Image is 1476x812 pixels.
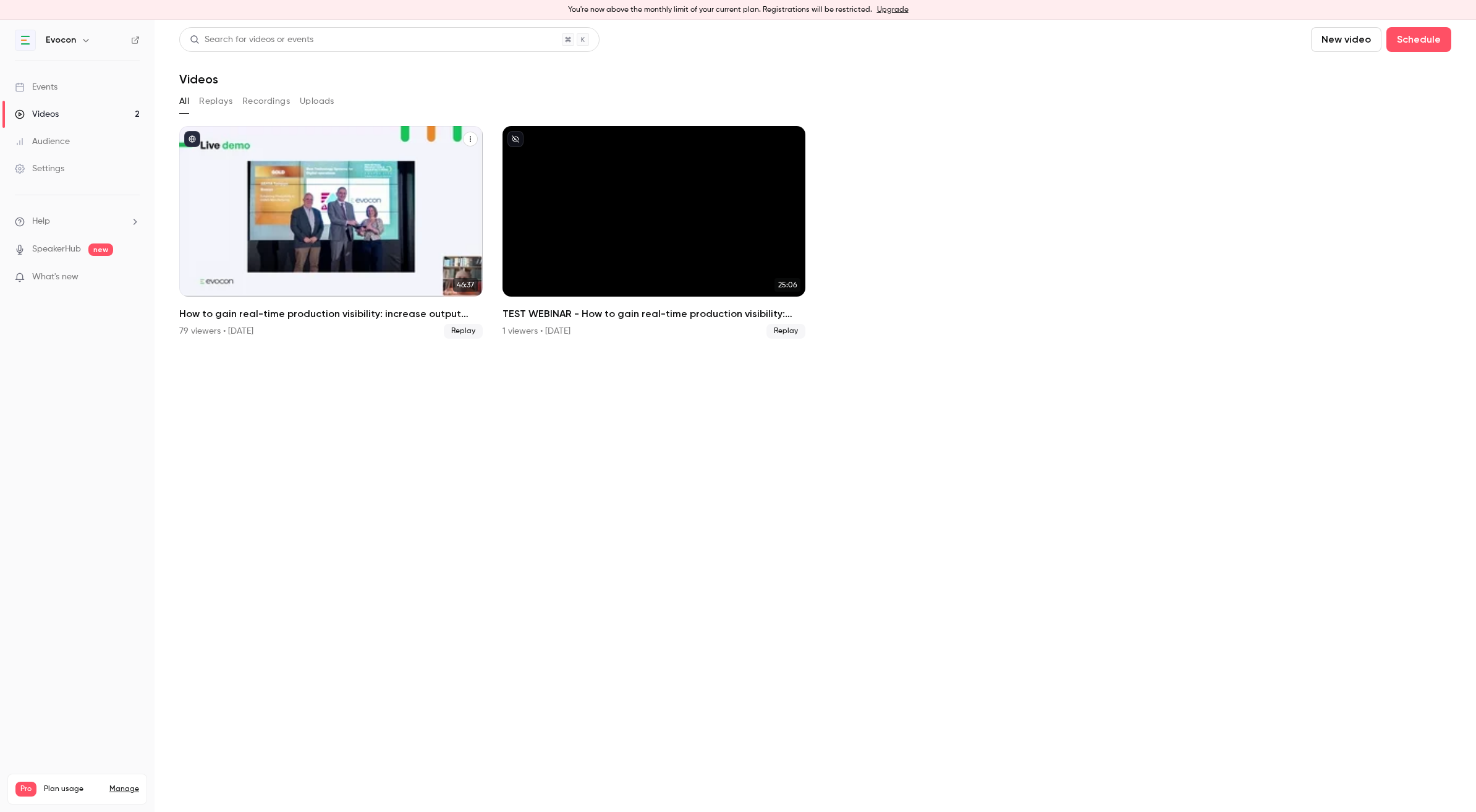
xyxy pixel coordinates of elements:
[15,135,70,148] div: Audience
[453,278,478,292] span: 46:37
[179,91,189,111] button: All
[109,784,139,794] a: Manage
[15,215,140,228] li: help-dropdown-opener
[32,215,50,228] span: Help
[507,131,524,147] button: unpublished
[1386,27,1451,52] button: Schedule
[774,278,800,292] span: 25:06
[179,307,483,321] h2: How to gain real-time production visibility: increase output and cut waste with accurate OEE trac...
[1311,27,1381,52] button: New video
[15,163,64,175] div: Settings
[199,91,232,111] button: Replays
[179,325,253,337] div: 79 viewers • [DATE]
[190,33,313,46] div: Search for videos or events
[179,72,218,87] h1: Videos
[444,324,483,339] span: Replay
[242,91,290,111] button: Recordings
[15,81,57,93] div: Events
[503,126,806,339] a: 25:06TEST WEBINAR - How to gain real-time production visibility: increase output and cut waste wi...
[179,126,483,339] a: 46:37How to gain real-time production visibility: increase output and cut waste with accurate OEE...
[184,131,200,147] button: published
[15,782,36,797] span: Pro
[179,27,1451,805] section: Videos
[15,108,59,121] div: Videos
[503,325,570,337] div: 1 viewers • [DATE]
[15,30,35,50] img: Evocon
[46,34,76,46] h6: Evocon
[877,5,909,15] a: Upgrade
[300,91,334,111] button: Uploads
[32,271,78,284] span: What's new
[44,784,102,794] span: Plan usage
[125,272,140,283] iframe: Noticeable Trigger
[88,243,113,256] span: new
[32,243,81,256] a: SpeakerHub
[179,126,483,339] li: How to gain real-time production visibility: increase output and cut waste with accurate OEE trac...
[503,307,806,321] h2: TEST WEBINAR - How to gain real-time production visibility: increase output and cut waste with ac...
[179,126,1451,339] ul: Videos
[766,324,805,339] span: Replay
[503,126,806,339] li: TEST WEBINAR - How to gain real-time production visibility: increase output and cut waste with ac...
